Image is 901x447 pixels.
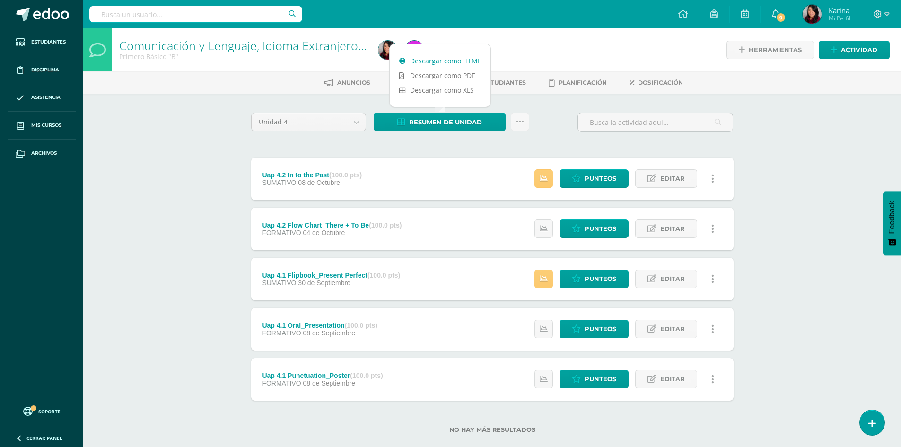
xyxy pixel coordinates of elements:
strong: (100.0 pts) [367,272,400,279]
span: FORMATIVO [262,229,301,237]
input: Busca un usuario... [89,6,302,22]
span: 08 de Octubre [298,179,340,186]
span: Punteos [585,270,616,288]
a: Unidad 4 [252,113,366,131]
span: Punteos [585,170,616,187]
a: Descargar como XLS [390,83,490,97]
span: 30 de Septiembre [298,279,350,287]
a: Punteos [560,169,629,188]
div: Primero Básico 'B' [119,52,367,61]
span: Anuncios [337,79,370,86]
span: Punteos [585,220,616,237]
a: Resumen de unidad [374,113,506,131]
button: Feedback - Mostrar encuesta [883,191,901,255]
span: Resumen de unidad [409,114,482,131]
span: Herramientas [749,41,802,59]
a: Herramientas [726,41,814,59]
span: Planificación [559,79,607,86]
span: 9 [776,12,786,23]
strong: (100.0 pts) [350,372,383,379]
a: Punteos [560,370,629,388]
span: Editar [660,370,685,388]
h1: Comunicación y Lenguaje, Idioma Extranjero Inglés [119,39,367,52]
span: SUMATIVO [262,279,296,287]
span: Punteos [585,370,616,388]
span: SUMATIVO [262,179,296,186]
span: Estudiantes [31,38,66,46]
div: Uap 4.2 In to the Past [262,171,362,179]
strong: (100.0 pts) [345,322,377,329]
a: Dosificación [630,75,683,90]
div: Uap 4.1 Punctuation_Poster [262,372,383,379]
span: FORMATIVO [262,329,301,337]
span: Editar [660,170,685,187]
strong: (100.0 pts) [369,221,402,229]
span: Mi Perfil [829,14,850,22]
a: Descargar como HTML [390,53,490,68]
a: Mis cursos [8,112,76,140]
label: No hay más resultados [251,426,734,433]
a: Comunicación y Lenguaje, Idioma Extranjero Inglés [119,37,393,53]
a: Punteos [560,270,629,288]
strong: (100.0 pts) [329,171,362,179]
span: Editar [660,320,685,338]
div: Uap 4.2 Flow Chart_There + To Be [262,221,402,229]
span: Karina [829,6,850,15]
a: Disciplina [8,56,76,84]
span: Dosificación [638,79,683,86]
input: Busca la actividad aquí... [578,113,733,131]
span: Asistencia [31,94,61,101]
a: Estudiantes [469,75,526,90]
span: Archivos [31,149,57,157]
span: Soporte [38,408,61,415]
img: 911ff7f6a042b5aa398555e087fa27a6.png [405,41,424,60]
span: Feedback [888,201,896,234]
div: Uap 4.1 Flipbook_Present Perfect [262,272,400,279]
a: Asistencia [8,84,76,112]
span: Disciplina [31,66,59,74]
div: Uap 4.1 Oral_Presentation [262,322,377,329]
span: 08 de Septiembre [303,379,355,387]
span: FORMATIVO [262,379,301,387]
span: Cerrar panel [26,435,62,441]
span: Mis cursos [31,122,61,129]
a: Estudiantes [8,28,76,56]
a: Anuncios [324,75,370,90]
span: Editar [660,220,685,237]
span: Estudiantes [483,79,526,86]
span: Actividad [841,41,877,59]
span: Editar [660,270,685,288]
img: 2b2d077cd3225eb4770a88151ad57b39.png [378,41,397,60]
a: Soporte [11,404,72,417]
span: Unidad 4 [259,113,341,131]
span: 04 de Octubre [303,229,345,237]
a: Punteos [560,320,629,338]
a: Punteos [560,219,629,238]
a: Actividad [819,41,890,59]
a: Descargar como PDF [390,68,490,83]
span: Punteos [585,320,616,338]
a: Planificación [549,75,607,90]
a: Archivos [8,140,76,167]
img: 2b2d077cd3225eb4770a88151ad57b39.png [803,5,822,24]
span: 08 de Septiembre [303,329,355,337]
